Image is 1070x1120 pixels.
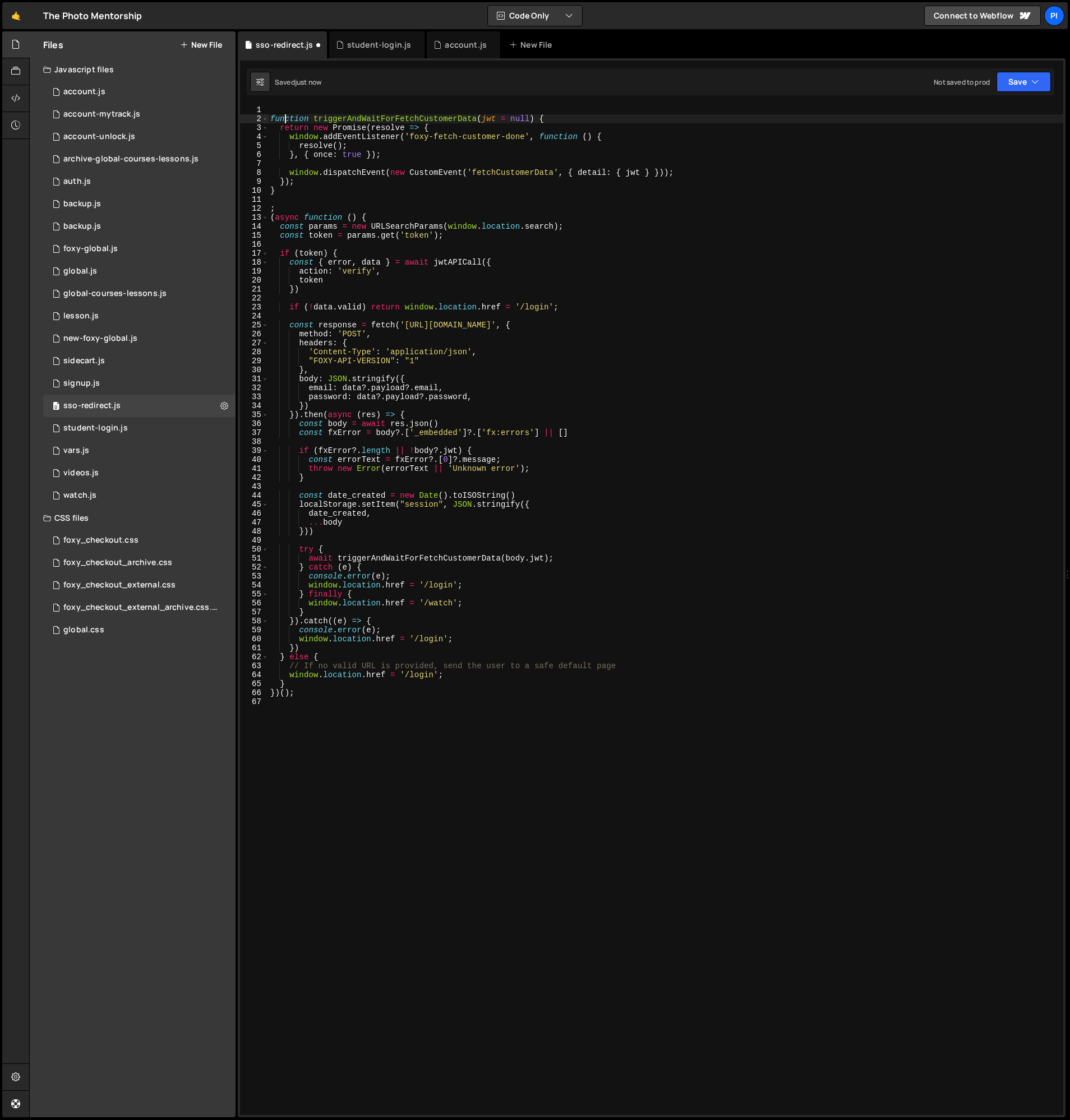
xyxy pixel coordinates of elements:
[240,132,269,141] div: 4
[63,221,101,232] div: backup.js
[240,294,269,303] div: 22
[240,581,269,590] div: 54
[240,150,269,159] div: 6
[240,455,269,464] div: 40
[240,330,269,339] div: 26
[488,6,582,26] button: Code Only
[43,39,63,51] h2: Files
[63,603,218,613] div: foxy_checkout_external_archive.css.css
[43,193,236,215] div: 13533/45031.js
[295,77,321,87] div: just now
[240,608,269,617] div: 57
[43,372,236,395] div: 13533/35364.js
[240,339,269,348] div: 27
[240,186,269,195] div: 10
[63,334,137,344] div: new-foxy-global.js
[240,446,269,455] div: 39
[43,327,236,350] div: 13533/40053.js
[240,258,269,267] div: 18
[63,87,105,97] div: account.js
[63,244,118,254] div: foxy-global.js
[63,423,128,433] div: student-login.js
[240,626,269,635] div: 59
[63,266,97,276] div: global.js
[43,260,236,283] div: 13533/39483.js
[63,468,99,478] div: videos.js
[240,599,269,608] div: 56
[445,39,487,50] div: account.js
[240,617,269,626] div: 58
[240,159,269,168] div: 7
[924,6,1041,26] a: Connect to Webflow
[240,195,269,204] div: 11
[43,283,236,305] div: 13533/35292.js
[240,267,269,276] div: 19
[63,109,140,119] div: account-mytrack.js
[240,213,269,222] div: 13
[240,357,269,365] div: 29
[240,249,269,258] div: 17
[63,154,199,164] div: archive-global-courses-lessons.js
[63,401,121,411] div: sso-redirect.js
[240,348,269,357] div: 28
[240,554,269,563] div: 51
[240,114,269,123] div: 2
[240,428,269,437] div: 37
[240,545,269,554] div: 50
[240,670,269,679] div: 64
[240,464,269,473] div: 41
[240,105,269,114] div: 1
[240,177,269,186] div: 9
[240,661,269,670] div: 63
[509,39,556,50] div: New File
[240,437,269,446] div: 38
[240,419,269,428] div: 36
[240,231,269,240] div: 15
[240,590,269,599] div: 55
[63,356,105,366] div: sidecart.js
[43,552,236,574] div: 13533/44030.css
[934,77,990,87] div: Not saved to prod
[63,558,172,568] div: foxy_checkout_archive.css
[63,289,167,299] div: global-courses-lessons.js
[275,77,321,87] div: Saved
[43,350,236,372] div: 13533/43446.js
[1044,6,1064,26] a: Pi
[240,482,269,491] div: 43
[240,536,269,545] div: 49
[240,572,269,581] div: 53
[240,401,269,410] div: 34
[240,141,269,150] div: 5
[240,491,269,500] div: 44
[43,238,236,260] div: 13533/34219.js
[180,40,222,49] button: New File
[240,168,269,177] div: 8
[63,199,101,209] div: backup.js
[240,518,269,527] div: 47
[43,103,236,126] div: 13533/38628.js
[240,222,269,231] div: 14
[240,123,269,132] div: 3
[43,9,142,22] div: The Photo Mentorship
[240,473,269,482] div: 42
[43,417,236,439] div: 13533/46953.js
[240,365,269,374] div: 30
[240,500,269,509] div: 45
[63,446,89,456] div: vars.js
[240,374,269,383] div: 31
[43,170,236,193] div: 13533/34034.js
[240,410,269,419] div: 35
[240,563,269,572] div: 52
[240,321,269,330] div: 25
[43,215,236,238] div: 13533/45030.js
[240,527,269,536] div: 48
[240,635,269,644] div: 60
[43,395,236,417] div: 13533/47004.js
[43,484,236,507] div: 13533/38527.js
[63,580,176,590] div: foxy_checkout_external.css
[43,81,236,103] div: 13533/34220.js
[240,688,269,697] div: 66
[240,383,269,392] div: 32
[43,574,236,596] div: 13533/38747.css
